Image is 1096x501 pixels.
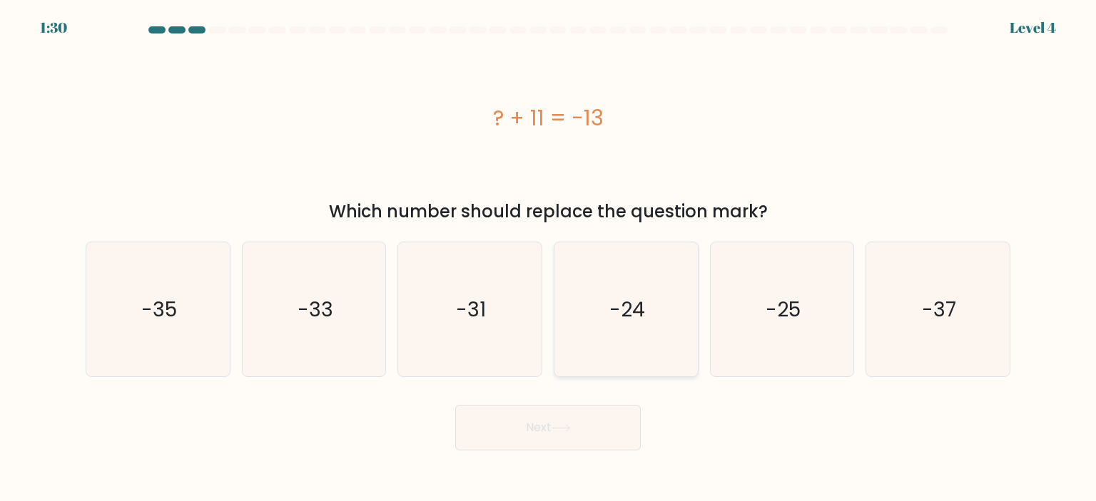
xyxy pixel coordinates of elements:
[1010,17,1056,38] div: Level 4
[457,295,487,324] text: -31
[455,405,641,450] button: Next
[86,102,1010,134] div: ? + 11 = -13
[298,295,333,324] text: -33
[609,295,645,324] text: -24
[922,295,956,324] text: -37
[766,295,801,324] text: -25
[94,199,1002,224] div: Which number should replace the question mark?
[40,17,67,38] div: 1:30
[141,295,177,324] text: -35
